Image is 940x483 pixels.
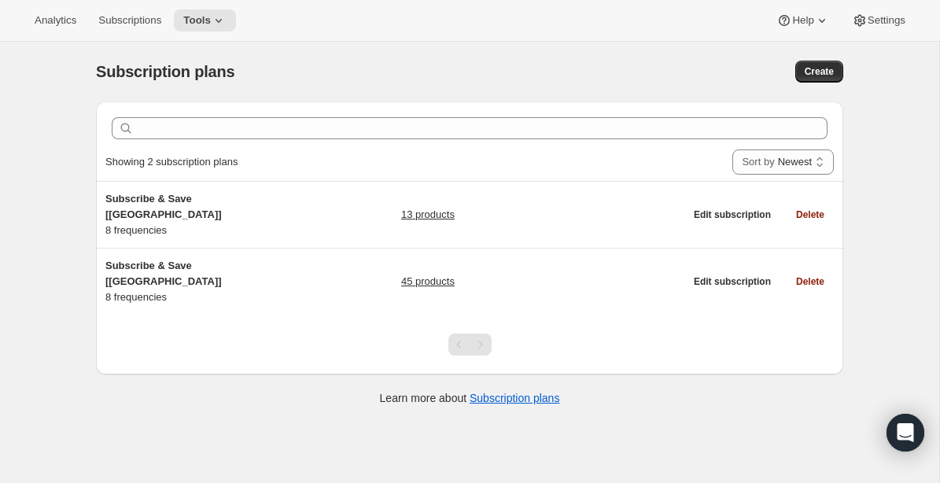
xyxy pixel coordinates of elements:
a: 45 products [401,274,455,289]
span: Showing 2 subscription plans [105,156,238,168]
span: Subscription plans [96,63,234,80]
button: Subscriptions [89,9,171,31]
span: Delete [796,275,824,288]
span: Create [805,65,834,78]
a: Subscription plans [470,392,559,404]
div: Open Intercom Messenger [887,414,924,452]
button: Help [767,9,839,31]
button: Edit subscription [684,271,780,293]
button: Create [795,61,843,83]
a: 13 products [401,207,455,223]
span: Subscribe & Save [[GEOGRAPHIC_DATA]] [105,193,222,220]
span: Edit subscription [694,275,771,288]
span: Analytics [35,14,76,27]
nav: Pagination [448,334,492,356]
button: Delete [787,271,834,293]
button: Delete [787,204,834,226]
span: Settings [868,14,905,27]
button: Settings [842,9,915,31]
div: 8 frequencies [105,258,302,305]
button: Tools [174,9,236,31]
button: Edit subscription [684,204,780,226]
span: Edit subscription [694,208,771,221]
p: Learn more about [380,390,560,406]
span: Subscribe & Save [[GEOGRAPHIC_DATA]] [105,260,222,287]
span: Subscriptions [98,14,161,27]
button: Analytics [25,9,86,31]
span: Help [792,14,813,27]
div: 8 frequencies [105,191,302,238]
span: Delete [796,208,824,221]
span: Tools [183,14,211,27]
